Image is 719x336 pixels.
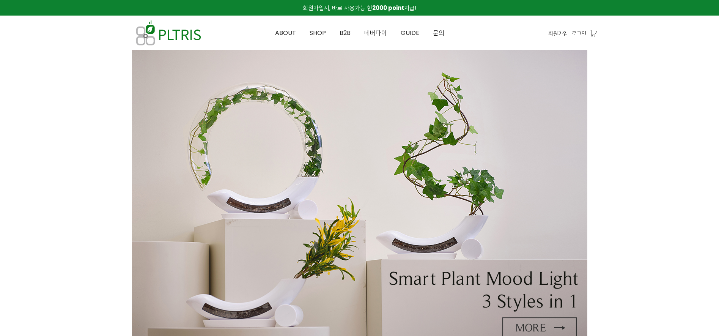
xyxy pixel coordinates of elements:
[426,16,451,50] a: 문의
[394,16,426,50] a: GUIDE
[548,29,568,38] a: 회원가입
[303,4,416,12] span: 회원가입시, 바로 사용가능 한 지급!
[333,16,357,50] a: B2B
[275,28,296,37] span: ABOUT
[357,16,394,50] a: 네버다이
[372,4,404,12] strong: 2000 point
[268,16,303,50] a: ABOUT
[340,28,351,37] span: B2B
[572,29,587,38] a: 로그인
[433,28,444,37] span: 문의
[310,28,326,37] span: SHOP
[401,28,419,37] span: GUIDE
[364,28,387,37] span: 네버다이
[303,16,333,50] a: SHOP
